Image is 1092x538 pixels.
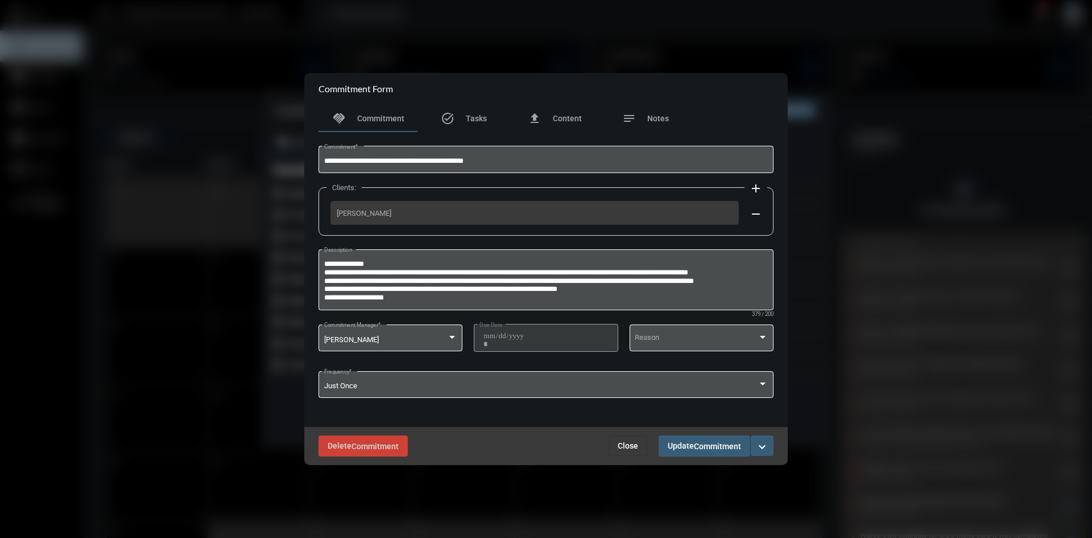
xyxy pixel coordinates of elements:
span: Just Once [324,381,357,390]
mat-icon: expand_more [755,440,769,454]
mat-icon: handshake [332,112,346,125]
span: Close [618,441,638,450]
h2: Commitment Form [318,83,393,94]
label: Clients: [326,183,362,192]
mat-icon: task_alt [441,112,454,125]
span: [PERSON_NAME] [324,335,379,344]
mat-icon: add [749,182,763,195]
span: Content [553,114,582,123]
span: Tasks [466,114,487,123]
mat-icon: notes [622,112,636,125]
mat-hint: 379 / 200 [752,311,773,318]
span: Update [668,441,741,450]
mat-icon: remove [749,207,763,221]
span: Commitment [357,114,404,123]
button: Close [609,436,647,456]
span: [PERSON_NAME] [337,209,733,217]
span: Delete [328,441,399,450]
mat-icon: file_upload [528,112,541,125]
span: Commitment [351,442,399,451]
button: DeleteCommitment [318,436,408,457]
button: UpdateCommitment [659,436,750,457]
span: Notes [647,114,669,123]
span: Commitment [694,442,741,451]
